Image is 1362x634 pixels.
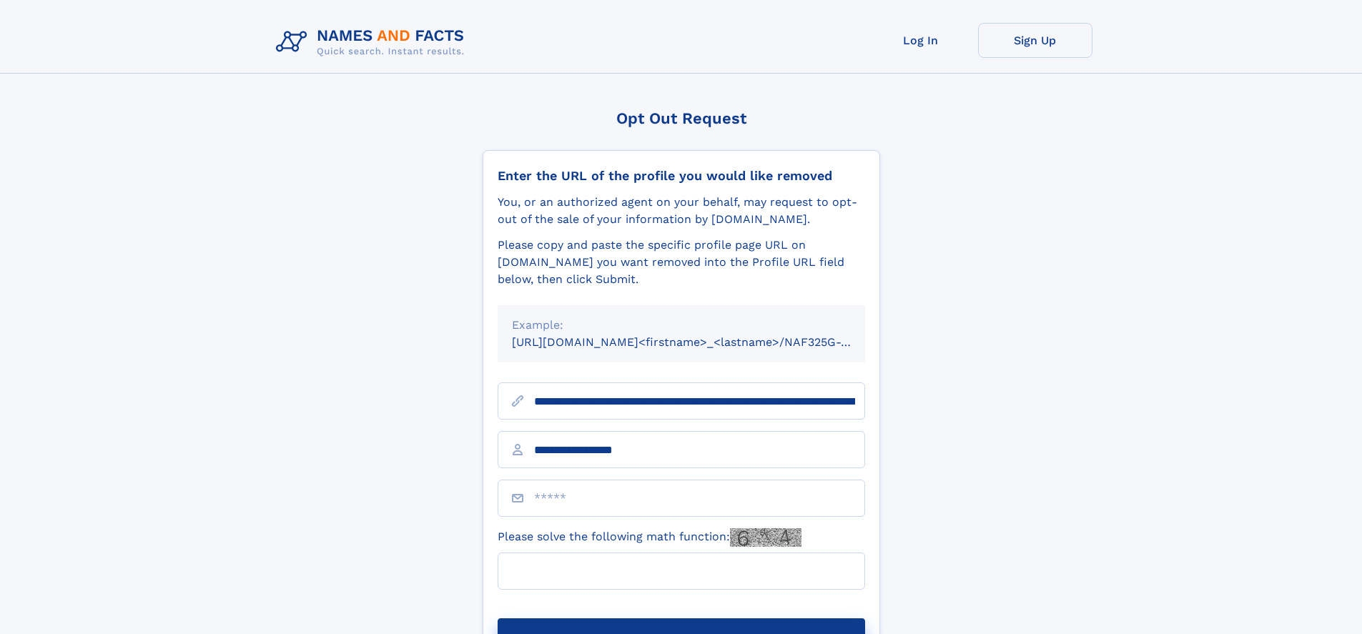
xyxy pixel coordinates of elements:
[498,194,865,228] div: You, or an authorized agent on your behalf, may request to opt-out of the sale of your informatio...
[864,23,978,58] a: Log In
[270,23,476,61] img: Logo Names and Facts
[483,109,880,127] div: Opt Out Request
[978,23,1092,58] a: Sign Up
[498,237,865,288] div: Please copy and paste the specific profile page URL on [DOMAIN_NAME] you want removed into the Pr...
[498,168,865,184] div: Enter the URL of the profile you would like removed
[512,317,851,334] div: Example:
[498,528,801,547] label: Please solve the following math function:
[512,335,892,349] small: [URL][DOMAIN_NAME]<firstname>_<lastname>/NAF325G-xxxxxxxx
